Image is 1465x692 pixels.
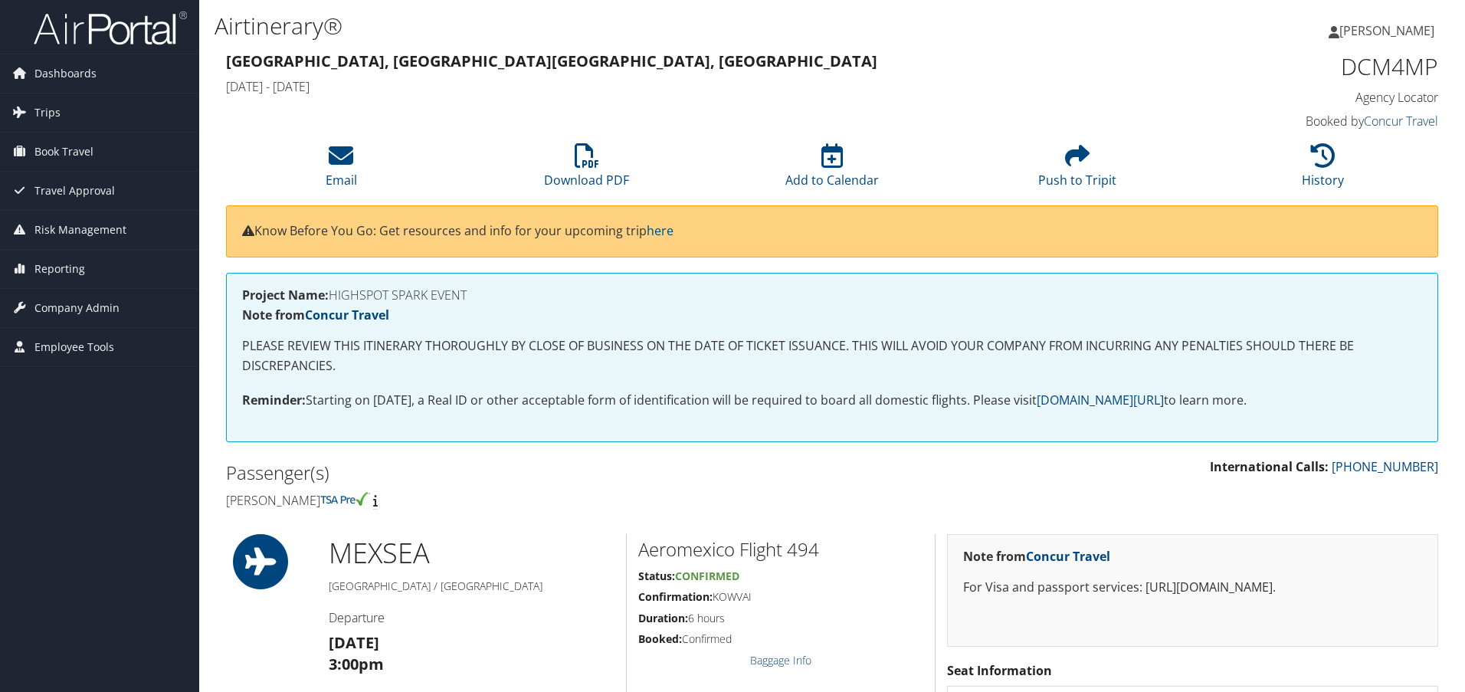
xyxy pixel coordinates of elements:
[638,611,688,625] strong: Duration:
[226,460,821,486] h2: Passenger(s)
[326,152,357,189] a: Email
[647,222,674,239] a: here
[34,211,126,249] span: Risk Management
[1364,113,1438,130] a: Concur Travel
[242,221,1422,241] p: Know Before You Go: Get resources and info for your upcoming trip
[215,10,1038,42] h1: Airtinerary®
[329,654,384,674] strong: 3:00pm
[34,10,187,46] img: airportal-logo.png
[638,631,923,647] h5: Confirmed
[1038,152,1116,189] a: Push to Tripit
[34,289,120,327] span: Company Admin
[1329,8,1450,54] a: [PERSON_NAME]
[1210,458,1329,475] strong: International Calls:
[329,534,615,572] h1: MEX SEA
[242,287,329,303] strong: Project Name:
[638,589,923,605] h5: KOWVAI
[329,632,379,653] strong: [DATE]
[963,578,1422,598] p: For Visa and passport services: [URL][DOMAIN_NAME].
[544,152,629,189] a: Download PDF
[329,579,615,594] h5: [GEOGRAPHIC_DATA] / [GEOGRAPHIC_DATA]
[226,78,1129,95] h4: [DATE] - [DATE]
[242,307,389,323] strong: Note from
[638,569,675,583] strong: Status:
[320,492,370,506] img: tsa-precheck.png
[34,172,115,210] span: Travel Approval
[226,492,821,509] h4: [PERSON_NAME]
[638,611,923,626] h5: 6 hours
[1339,22,1434,39] span: [PERSON_NAME]
[242,336,1422,376] p: PLEASE REVIEW THIS ITINERARY THOROUGHLY BY CLOSE OF BUSINESS ON THE DATE OF TICKET ISSUANCE. THIS...
[226,51,877,71] strong: [GEOGRAPHIC_DATA], [GEOGRAPHIC_DATA] [GEOGRAPHIC_DATA], [GEOGRAPHIC_DATA]
[242,289,1422,301] h4: HIGHSPOT SPARK EVENT
[305,307,389,323] a: Concur Travel
[1026,548,1110,565] a: Concur Travel
[1037,392,1164,408] a: [DOMAIN_NAME][URL]
[34,328,114,366] span: Employee Tools
[1152,113,1438,130] h4: Booked by
[242,391,1422,411] p: Starting on [DATE], a Real ID or other acceptable form of identification will be required to boar...
[750,653,811,667] a: Baggage Info
[34,250,85,288] span: Reporting
[1152,51,1438,83] h1: DCM4MP
[947,662,1052,679] strong: Seat Information
[963,548,1110,565] strong: Note from
[638,631,682,646] strong: Booked:
[638,536,923,562] h2: Aeromexico Flight 494
[1152,89,1438,106] h4: Agency Locator
[329,609,615,626] h4: Departure
[785,152,879,189] a: Add to Calendar
[242,392,306,408] strong: Reminder:
[34,54,97,93] span: Dashboards
[1332,458,1438,475] a: [PHONE_NUMBER]
[1302,152,1344,189] a: History
[34,93,61,132] span: Trips
[675,569,739,583] span: Confirmed
[34,133,93,171] span: Book Travel
[638,589,713,604] strong: Confirmation:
